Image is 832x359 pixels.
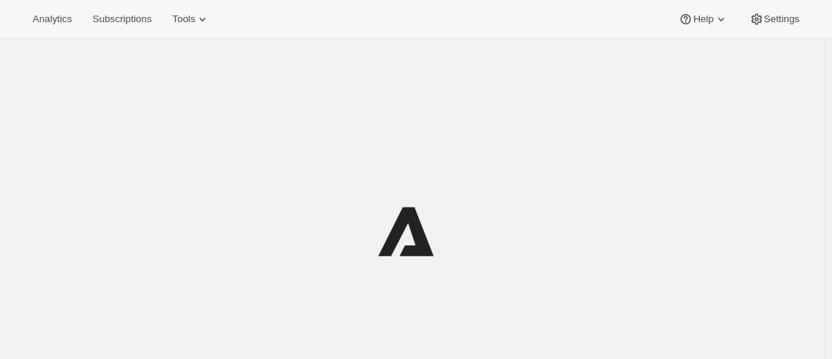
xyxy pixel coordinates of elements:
span: Help [693,13,713,25]
button: Tools [163,9,219,30]
span: Analytics [33,13,72,25]
button: Settings [740,9,808,30]
button: Analytics [24,9,81,30]
span: Settings [764,13,799,25]
button: Subscriptions [83,9,160,30]
button: Help [669,9,737,30]
span: Tools [172,13,195,25]
span: Subscriptions [92,13,151,25]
